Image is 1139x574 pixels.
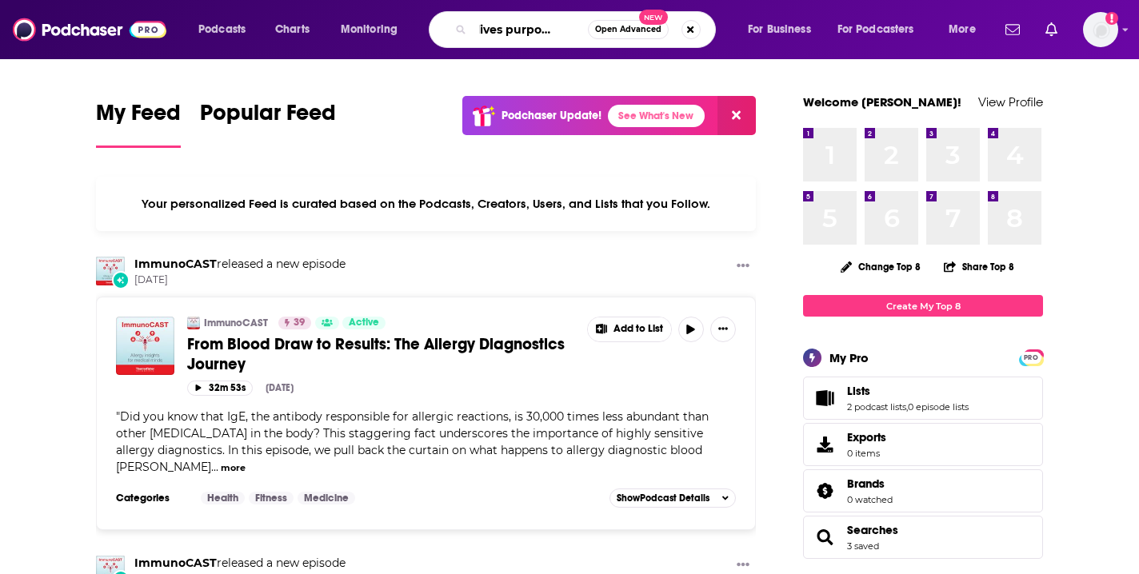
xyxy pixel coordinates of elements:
[847,523,898,537] a: Searches
[748,18,811,41] span: For Business
[595,26,661,34] span: Open Advanced
[639,10,668,25] span: New
[112,271,130,289] div: New Episode
[847,540,879,552] a: 3 saved
[710,317,736,342] button: Show More Button
[134,257,346,272] h3: released a new episode
[809,387,841,409] a: Lists
[96,257,125,285] img: ImmunoCAST
[608,105,705,127] a: See What's New
[200,99,336,136] span: Popular Feed
[847,476,885,491] span: Brands
[1083,12,1118,47] span: Logged in as anaresonate
[187,381,253,396] button: 32m 53s
[275,18,310,41] span: Charts
[803,423,1043,466] a: Exports
[198,18,246,41] span: Podcasts
[298,492,355,504] a: Medicine
[96,99,181,148] a: My Feed
[116,317,174,375] img: From Blood Draw to Results: The Allergy Diagnostics Journey
[249,492,294,504] a: Fitness
[187,334,576,374] a: From Blood Draw to Results: The Allergy Diagnostics Journey
[1105,12,1118,25] svg: Add a profile image
[134,273,346,287] span: [DATE]
[187,334,565,374] span: From Blood Draw to Results: The Allergy Diagnostics Journey
[294,315,305,331] span: 39
[943,251,1015,282] button: Share Top 8
[949,18,976,41] span: More
[803,295,1043,317] a: Create My Top 8
[1039,16,1064,43] a: Show notifications dropdown
[847,430,886,444] span: Exports
[847,401,906,413] a: 2 podcast lists
[999,16,1026,43] a: Show notifications dropdown
[96,99,181,136] span: My Feed
[444,11,731,48] div: Search podcasts, credits, & more...
[116,492,188,504] h3: Categories
[831,257,930,277] button: Change Top 8
[609,488,736,508] button: ShowPodcast Details
[803,377,1043,420] span: Lists
[803,516,1043,559] span: Searches
[730,257,756,277] button: Show More Button
[502,109,601,122] p: Podchaser Update!
[266,382,294,393] div: [DATE]
[613,323,663,335] span: Add to List
[1021,351,1041,363] a: PRO
[116,409,709,474] span: "
[221,461,246,475] button: more
[803,469,1043,512] span: Brands
[330,17,418,42] button: open menu
[908,401,969,413] a: 0 episode lists
[342,317,386,329] a: Active
[341,18,398,41] span: Monitoring
[278,317,311,329] a: 39
[588,20,669,39] button: Open AdvancedNew
[211,460,218,474] span: ...
[829,350,869,365] div: My Pro
[473,17,588,42] input: Search podcasts, credits, & more...
[827,17,937,42] button: open menu
[937,17,996,42] button: open menu
[978,94,1043,110] a: View Profile
[134,556,346,571] h3: released a new episode
[116,409,709,474] span: Did you know that IgE, the antibody responsible for allergic reactions, is 30,000 times less abun...
[1083,12,1118,47] button: Show profile menu
[617,492,709,504] span: Show Podcast Details
[13,14,166,45] img: Podchaser - Follow, Share and Rate Podcasts
[1021,352,1041,364] span: PRO
[809,526,841,548] a: Searches
[200,99,336,148] a: Popular Feed
[1083,12,1118,47] img: User Profile
[803,94,961,110] a: Welcome [PERSON_NAME]!
[737,17,831,42] button: open menu
[134,257,217,271] a: ImmunoCAST
[847,384,969,398] a: Lists
[809,480,841,502] a: Brands
[837,18,914,41] span: For Podcasters
[847,476,893,491] a: Brands
[265,17,319,42] a: Charts
[847,448,886,459] span: 0 items
[847,384,870,398] span: Lists
[204,317,268,329] a: ImmunoCAST
[847,494,893,505] a: 0 watched
[187,17,266,42] button: open menu
[134,556,217,570] a: ImmunoCAST
[187,317,200,329] img: ImmunoCAST
[96,177,756,231] div: Your personalized Feed is curated based on the Podcasts, Creators, Users, and Lists that you Follow.
[809,433,841,456] span: Exports
[588,317,671,341] button: Show More Button
[201,492,245,504] a: Health
[349,315,379,331] span: Active
[906,401,908,413] span: ,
